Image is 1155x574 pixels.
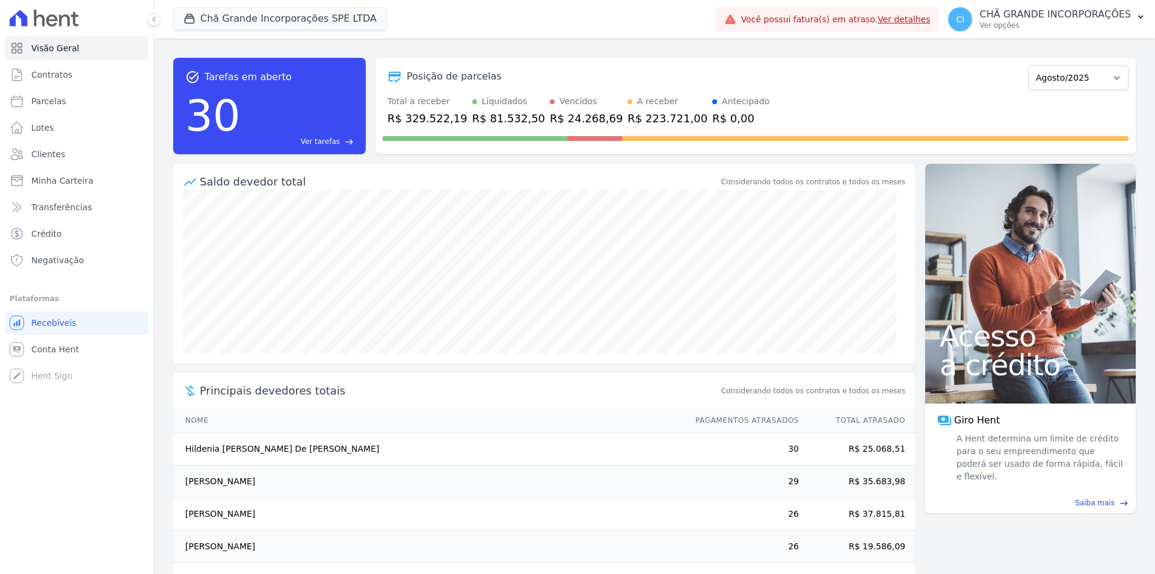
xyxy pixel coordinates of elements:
td: [PERSON_NAME] [173,498,684,531]
th: Nome [173,408,684,433]
div: Plataformas [10,292,144,306]
span: Giro Hent [954,413,1000,428]
td: 30 [684,433,799,466]
span: Minha Carteira [31,175,93,187]
span: Ver tarefas [301,136,340,147]
td: R$ 25.068,51 [799,433,915,466]
a: Clientes [5,142,149,166]
td: [PERSON_NAME] [173,531,684,563]
span: A Hent determina um limite de crédito para o seu empreendimento que poderá ser usado de forma ráp... [954,432,1124,483]
span: a crédito [940,351,1121,379]
p: Ver opções [979,20,1131,30]
td: R$ 35.683,98 [799,466,915,498]
span: Transferências [31,201,92,213]
div: R$ 81.532,50 [472,110,545,126]
a: Saiba mais east [932,498,1129,508]
span: Clientes [31,148,65,160]
button: CI CHÃ GRANDE INCORPORAÇÕES Ver opções [938,2,1155,36]
p: CHÃ GRANDE INCORPORAÇÕES [979,8,1131,20]
span: Negativação [31,254,84,266]
span: Saiba mais [1075,498,1115,508]
a: Minha Carteira [5,169,149,193]
td: 26 [684,531,799,563]
a: Recebíveis [5,311,149,335]
span: Acesso [940,322,1121,351]
div: R$ 24.268,69 [550,110,623,126]
div: Antecipado [722,95,769,108]
span: Contratos [31,69,72,81]
div: Vencidos [559,95,597,108]
th: Pagamentos Atrasados [684,408,799,433]
td: R$ 19.586,09 [799,531,915,563]
div: R$ 0,00 [712,110,769,126]
a: Contratos [5,63,149,87]
div: Total a receber [387,95,467,108]
span: Crédito [31,228,62,240]
span: CI [956,15,965,23]
td: [PERSON_NAME] [173,466,684,498]
th: Total Atrasado [799,408,915,433]
span: Lotes [31,122,54,134]
div: A receber [637,95,678,108]
span: Conta Hent [31,343,79,355]
a: Transferências [5,195,149,219]
div: Considerando todos os contratos e todos os meses [721,176,905,187]
a: Conta Hent [5,337,149,361]
a: Lotes [5,116,149,140]
span: east [345,137,354,146]
a: Crédito [5,222,149,246]
div: 30 [185,84,241,147]
span: Parcelas [31,95,66,107]
td: Hildenia [PERSON_NAME] De [PERSON_NAME] [173,433,684,466]
div: Posição de parcelas [407,69,502,84]
span: Recebíveis [31,317,76,329]
a: Ver detalhes [878,14,931,24]
span: east [1120,499,1129,508]
span: Você possui fatura(s) em atraso. [741,13,931,26]
a: Ver tarefas east [245,136,354,147]
td: 29 [684,466,799,498]
a: Negativação [5,248,149,272]
a: Parcelas [5,89,149,113]
div: Liquidados [482,95,528,108]
span: Visão Geral [31,42,79,54]
span: Considerando todos os contratos e todos os meses [721,385,905,396]
div: R$ 223.721,00 [627,110,707,126]
td: 26 [684,498,799,531]
span: Tarefas em aberto [205,70,292,84]
div: Saldo devedor total [200,173,719,190]
span: Principais devedores totais [200,382,719,399]
span: task_alt [185,70,200,84]
a: Visão Geral [5,36,149,60]
div: R$ 329.522,19 [387,110,467,126]
td: R$ 37.815,81 [799,498,915,531]
button: Chã Grande Incorporações SPE LTDA [173,7,387,30]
